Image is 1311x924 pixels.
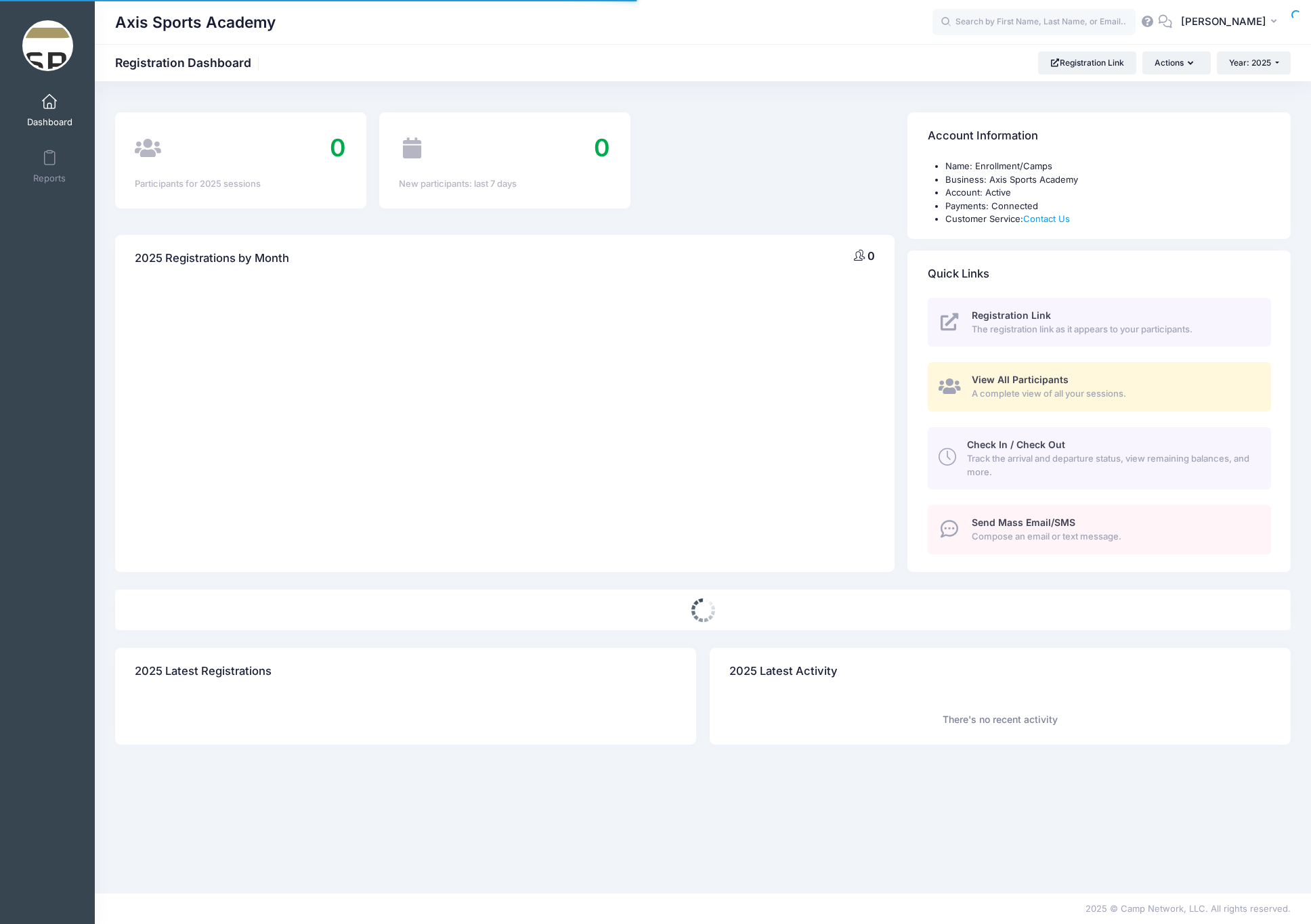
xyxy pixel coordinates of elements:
h4: Account Information [928,117,1038,156]
span: Check In / Check Out [967,439,1065,450]
a: Send Mass Email/SMS Compose an email or text message. [928,505,1271,554]
h4: Quick Links [928,255,989,293]
span: Reports [33,173,66,184]
span: [PERSON_NAME] [1181,14,1266,29]
span: 0 [330,133,346,162]
div: Participants for 2025 sessions [135,177,346,191]
h1: Axis Sports Academy [115,7,276,38]
a: Contact Us [1023,213,1070,224]
span: Track the arrival and departure status, view remaining balances, and more. [967,452,1255,479]
div: There's no recent activity [729,713,1271,727]
input: Search by First Name, Last Name, or Email... [932,9,1136,36]
li: Payments: Connected [945,200,1271,213]
img: Axis Sports Academy [22,20,73,71]
span: Compose an email or text message. [972,530,1255,544]
a: Dashboard [18,87,82,134]
a: Registration Link The registration link as it appears to your participants. [928,298,1271,347]
span: Registration Link [972,309,1051,321]
li: Business: Axis Sports Academy [945,173,1271,187]
button: Actions [1142,51,1210,74]
h1: Registration Dashboard [115,56,263,70]
span: 0 [594,133,610,162]
span: The registration link as it appears to your participants. [972,323,1255,336]
h4: 2025 Registrations by Month [135,239,289,278]
a: Reports [18,143,82,190]
a: View All Participants A complete view of all your sessions. [928,362,1271,412]
button: Year: 2025 [1217,51,1291,74]
a: Registration Link [1038,51,1136,74]
li: Account: Active [945,186,1271,200]
span: View All Participants [972,374,1069,385]
span: Dashboard [27,116,72,128]
a: Check In / Check Out Track the arrival and departure status, view remaining balances, and more. [928,427,1271,489]
li: Name: Enrollment/Camps [945,160,1271,173]
span: 2025 © Camp Network, LLC. All rights reserved. [1086,903,1291,914]
li: Customer Service: [945,213,1271,226]
h4: 2025 Latest Registrations [135,653,272,691]
div: New participants: last 7 days [399,177,610,191]
h4: 2025 Latest Activity [729,653,838,691]
button: [PERSON_NAME] [1172,7,1291,38]
span: Send Mass Email/SMS [972,516,1075,528]
span: 0 [867,249,875,263]
span: Year: 2025 [1229,58,1271,68]
span: A complete view of all your sessions. [972,387,1255,401]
